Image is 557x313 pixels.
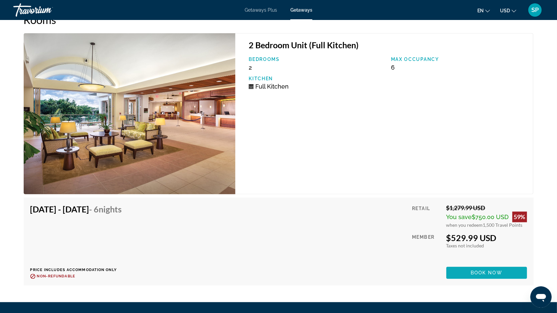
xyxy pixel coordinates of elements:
h3: 2 Bedroom Unit (Full Kitchen) [249,40,526,50]
span: Non-refundable [37,274,75,278]
p: Bedrooms [249,57,384,62]
div: Member [412,233,441,262]
span: SP [531,7,539,13]
span: Full Kitchen [255,83,289,90]
a: Getaways Plus [245,7,277,13]
p: Kitchen [249,76,384,81]
div: 59% [512,211,527,222]
button: Change currency [500,6,516,15]
p: Price includes accommodation only [30,268,127,272]
span: en [477,8,484,13]
button: Book now [446,267,527,279]
a: Getaways [290,7,312,13]
button: Change language [477,6,490,15]
a: Travorium [13,1,80,19]
span: Nights [99,204,122,214]
span: Taxes not included [446,243,484,248]
div: $1,279.99 USD [446,204,527,211]
img: Club Wyndham Bali Hai Villas - 6 Nights [24,33,236,194]
span: Book now [471,270,502,275]
span: You save [446,213,472,220]
span: 6 [391,64,395,71]
span: $750.00 USD [472,213,509,220]
button: User Menu [526,3,544,17]
span: when you redeem [446,222,483,228]
p: Max Occupancy [391,57,527,62]
h4: [DATE] - [DATE] [30,204,122,214]
span: 1,500 Travel Points [483,222,523,228]
div: $529.99 USD [446,233,527,243]
iframe: Button to launch messaging window [530,286,552,308]
span: 2 [249,64,252,71]
span: - 6 [89,204,122,214]
span: USD [500,8,510,13]
div: Retail [412,204,441,228]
